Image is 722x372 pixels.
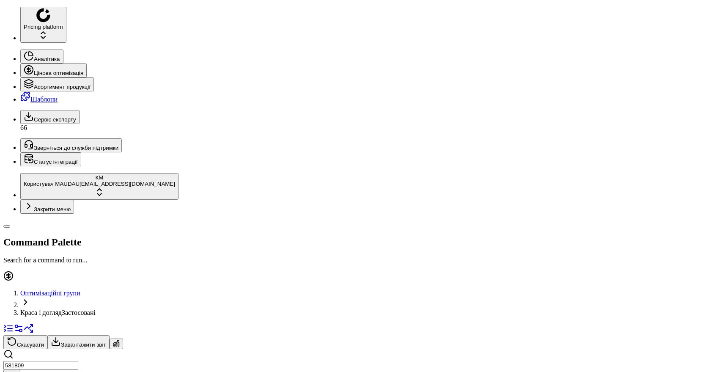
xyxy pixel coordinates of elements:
span: Pricing platform [24,24,63,30]
input: Пошук по SKU або назві [3,361,78,370]
iframe: Intercom live chat [687,343,707,364]
button: Статус інтеграції [20,152,81,166]
span: Користувач MAUDAU [24,181,80,187]
span: Асортимент продукції [34,84,91,90]
div: 66 [20,124,719,132]
button: Аналітика [20,50,63,63]
span: Шаблони [30,96,58,103]
span: Цінова оптимізація [34,70,83,76]
button: Асортимент продукції [20,77,94,91]
p: Search for a command to run... [3,256,719,264]
button: Завантажити звіт [47,335,109,349]
button: Скасувати [3,335,47,349]
span: [EMAIL_ADDRESS][DOMAIN_NAME] [80,181,175,187]
button: Pricing platform [20,7,66,43]
button: Зверніться до служби підтримки [20,138,122,152]
a: Оптимізаційні групи [20,289,80,297]
button: Toggle Sidebar [3,225,10,228]
span: Аналітика [34,56,60,62]
button: Цінова оптимізація [20,63,87,77]
button: КMКористувач MAUDAU[EMAIL_ADDRESS][DOMAIN_NAME] [20,173,178,200]
span: Застосовані [62,309,96,316]
span: Сервіс експорту [34,116,76,123]
button: Закрити меню [20,200,74,214]
span: Статус інтеграції [34,159,78,165]
span: Краса і догляд [20,309,62,316]
h2: Command Palette [3,237,719,248]
span: Краса і доглядЗастосовані [20,309,719,317]
span: Зверніться до служби підтримки [34,145,118,151]
a: Шаблони [20,96,58,103]
span: Закрити меню [34,206,71,212]
nav: breadcrumb [3,289,719,317]
button: Сервіс експорту [20,110,80,124]
span: КM [96,174,104,181]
